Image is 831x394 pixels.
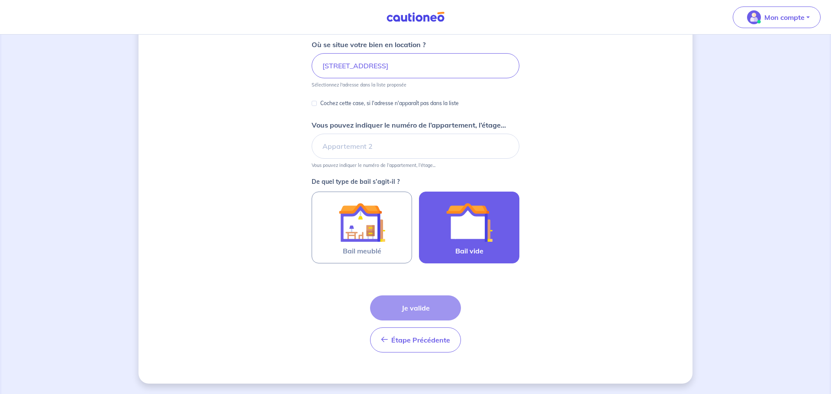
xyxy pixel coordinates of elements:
p: Vous pouvez indiquer le numéro de l’appartement, l’étage... [312,120,506,130]
img: illu_furnished_lease.svg [338,199,385,246]
img: Cautioneo [383,12,448,22]
p: Vous pouvez indiquer le numéro de l’appartement, l’étage... [312,162,435,168]
p: Cochez cette case, si l'adresse n'apparaît pas dans la liste [320,98,459,109]
input: Appartement 2 [312,134,519,159]
img: illu_account_valid_menu.svg [747,10,761,24]
span: Bail meublé [343,246,381,256]
p: Sélectionnez l'adresse dans la liste proposée [312,82,406,88]
p: De quel type de bail s’agit-il ? [312,179,519,185]
input: 2 rue de paris, 59000 lille [312,53,519,78]
button: Étape Précédente [370,327,461,352]
p: Où se situe votre bien en location ? [312,39,425,50]
span: Étape Précédente [391,336,450,344]
span: Bail vide [455,246,483,256]
img: illu_empty_lease.svg [446,199,493,246]
button: illu_account_valid_menu.svgMon compte [733,6,821,28]
p: Mon compte [764,12,805,22]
